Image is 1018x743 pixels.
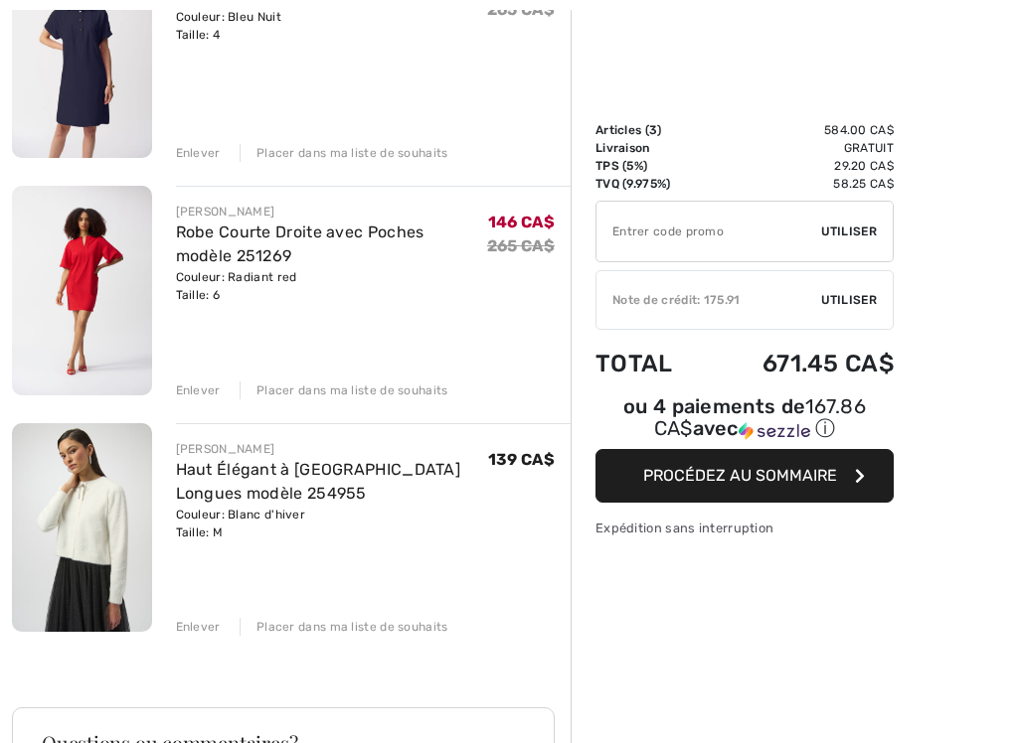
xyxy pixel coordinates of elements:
td: 671.45 CA$ [706,330,894,397]
div: ou 4 paiements de167.86 CA$avecSezzle Cliquez pour en savoir plus sur Sezzle [595,397,894,449]
td: TPS (5%) [595,157,706,175]
span: Utiliser [821,291,877,309]
span: 146 CA$ [488,213,555,231]
td: Articles ( ) [595,121,706,139]
div: Enlever [176,381,221,399]
img: Haut Élégant à Manches Longues modèle 254955 [12,423,152,632]
div: [PERSON_NAME] [176,440,488,458]
div: Placer dans ma liste de souhaits [240,381,448,399]
img: Sezzle [739,422,810,440]
div: Couleur: Radiant red Taille: 6 [176,268,487,304]
div: Couleur: Blanc d'hiver Taille: M [176,506,488,541]
td: 58.25 CA$ [706,175,894,193]
div: [PERSON_NAME] [176,203,487,221]
img: Robe Courte Droite avec Poches modèle 251269 [12,186,152,394]
td: Livraison [595,139,706,157]
a: Robe Courte Droite avec Poches modèle 251269 [176,223,424,265]
div: Enlever [176,144,221,162]
span: 3 [649,123,657,137]
div: ou 4 paiements de avec [595,397,894,442]
td: TVQ (9.975%) [595,175,706,193]
div: Placer dans ma liste de souhaits [240,144,448,162]
input: Code promo [596,202,821,261]
span: 167.86 CA$ [654,394,866,440]
a: Haut Élégant à [GEOGRAPHIC_DATA] Longues modèle 254955 [176,460,461,503]
span: 139 CA$ [488,450,555,469]
div: Note de crédit: 175.91 [596,291,821,309]
td: 584.00 CA$ [706,121,894,139]
span: Utiliser [821,223,877,240]
td: Gratuit [706,139,894,157]
button: Procédez au sommaire [595,449,894,503]
td: 29.20 CA$ [706,157,894,175]
div: Placer dans ma liste de souhaits [240,618,448,636]
div: Expédition sans interruption [595,519,894,537]
div: Enlever [176,618,221,636]
s: 265 CA$ [487,236,555,255]
td: Total [595,330,706,397]
span: Procédez au sommaire [643,466,837,485]
div: Couleur: Bleu Nuit Taille: 4 [176,8,427,44]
